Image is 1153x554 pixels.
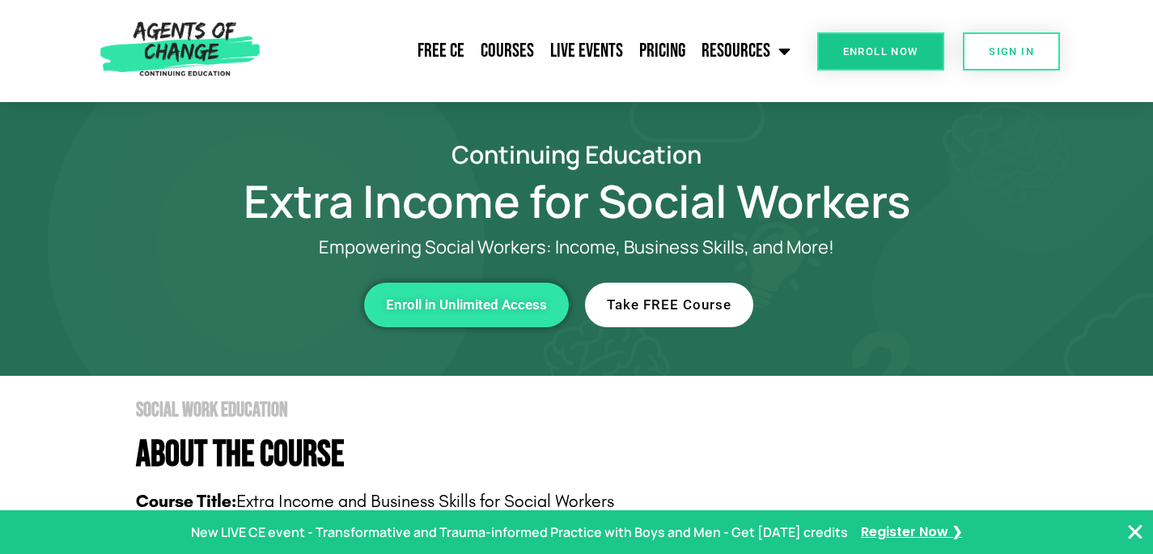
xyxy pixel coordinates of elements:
a: Live Events [542,31,631,71]
span: Enroll in Unlimited Access [386,298,547,312]
a: Free CE [409,31,473,71]
a: Register Now ❯ [861,521,962,544]
button: Close Banner [1125,522,1145,542]
h2: Social Work Education [136,400,1038,420]
a: SIGN IN [963,32,1060,70]
span: Take FREE Course [607,298,731,312]
b: Course Title: [136,491,236,512]
h2: Continuing Education [116,143,1038,166]
a: Pricing [631,31,693,71]
a: Enroll Now [817,32,944,70]
p: Empowering Social Workers: Income, Business Skills, and More! [180,236,973,258]
a: Courses [473,31,542,71]
h1: Extra Income for Social Workers [116,182,1038,219]
nav: Menu [267,31,799,71]
h4: About The Course [136,437,1038,473]
a: Resources [693,31,799,71]
p: New LIVE CE event - Transformative and Trauma-informed Practice with Boys and Men - Get [DATE] cr... [191,521,848,544]
p: Extra Income and Business Skills for Social Workers [136,489,1038,514]
a: Take FREE Course [585,283,753,327]
a: Enroll in Unlimited Access [364,283,569,327]
span: Enroll Now [843,46,918,57]
span: SIGN IN [989,46,1034,57]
